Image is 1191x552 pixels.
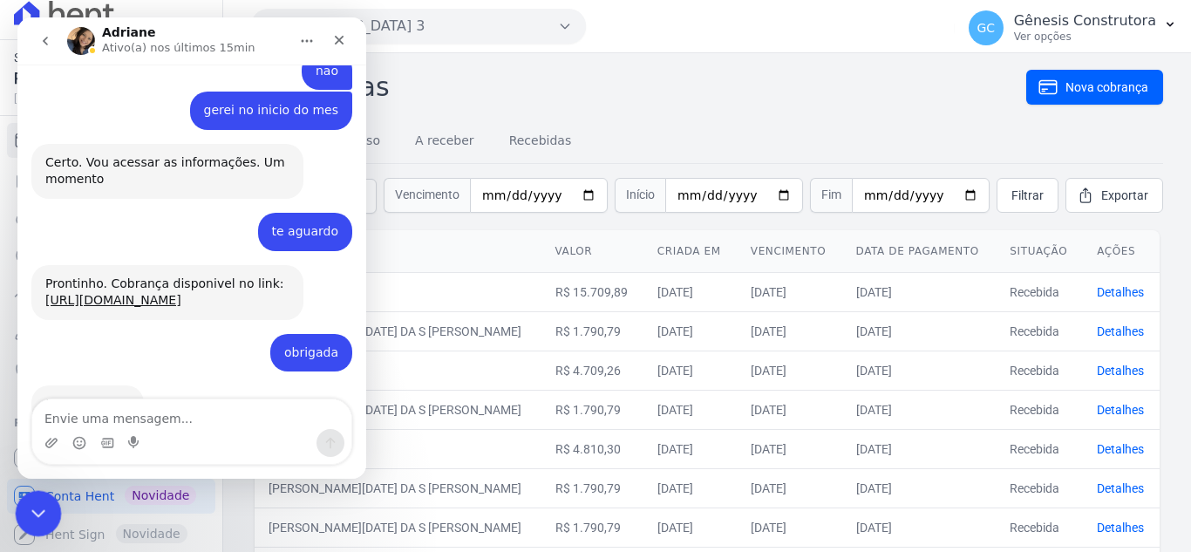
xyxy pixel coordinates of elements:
button: Selecionador de Emoji [55,419,69,433]
button: Início [273,7,306,40]
td: [DATE] [842,272,997,311]
td: [PERSON_NAME][DATE] DA S [PERSON_NAME] [255,311,541,351]
div: Adriane diz… [14,126,335,195]
a: Nova cobrança [1026,70,1163,105]
a: Recebíveis [7,440,215,475]
td: Recebida [996,272,1083,311]
td: [DATE] [643,508,737,547]
button: [GEOGRAPHIC_DATA] 3 [251,9,586,44]
td: [DATE] [643,311,737,351]
td: [DATE] [842,429,997,468]
a: Extrato [7,161,215,196]
a: Recebidas [506,119,575,165]
div: Gênesis diz… [14,195,335,248]
td: [PERSON_NAME][DATE] DA S [PERSON_NAME] [255,390,541,429]
td: R$ 4.709,26 [541,351,643,390]
a: Detalhes [1097,324,1144,338]
span: Nova cobrança [1065,78,1148,96]
td: [DATE] [737,351,842,390]
div: Fechar [306,7,337,38]
span: [DATE] 09:19 [14,91,187,106]
th: Valor [541,230,643,273]
div: Adriane diz… [14,368,335,420]
th: Data de pagamento [842,230,997,273]
td: Recebida [996,508,1083,547]
a: Detalhes [1097,364,1144,378]
div: Adriane diz… [14,248,335,317]
div: nao [298,45,321,63]
td: R$ 1.790,79 [541,508,643,547]
div: Gênesis diz… [14,317,335,369]
button: GC Gênesis Construtora Ver opções [955,3,1191,52]
textarea: Envie uma mensagem... [15,382,334,412]
span: GC [977,22,995,34]
td: Recebida [996,390,1083,429]
td: Recebida [996,351,1083,390]
th: Ações [1083,230,1160,273]
div: Prontinho. Cobrança disponivel no link: [28,258,272,292]
div: te aguardo [241,195,335,234]
td: [DATE] [737,429,842,468]
a: Detalhes [1097,403,1144,417]
td: Recebida [996,429,1083,468]
div: nao [284,35,335,73]
td: [DATE] [737,390,842,429]
span: Conta Hent [45,487,114,505]
div: Certo. Vou acessar as informações. Um momento [28,137,272,171]
a: [URL][DOMAIN_NAME] [28,276,164,290]
td: [DATE] [842,311,997,351]
a: Cobranças [7,123,215,158]
div: Imagina!v = ) [14,368,126,406]
a: Troca de Arquivos [7,276,215,311]
div: obrigada [267,327,321,344]
a: Detalhes [1097,285,1144,299]
th: Vencimento [737,230,842,273]
td: [DATE] [643,272,737,311]
button: Selecionador de GIF [83,419,97,433]
h2: Cobranças [251,67,1026,106]
p: Ver opções [1014,30,1156,44]
div: Imagina!v = ) [28,378,112,396]
td: Recebida [996,468,1083,508]
a: Filtrar [997,178,1058,213]
td: [DATE] [643,468,737,508]
span: Início [615,178,665,213]
th: Cliente [255,230,541,273]
td: R$ 1.790,79 [541,311,643,351]
div: Prontinho. Cobrança disponivel no link:[URL][DOMAIN_NAME] [14,248,286,303]
td: [DATE] [842,468,997,508]
span: R$ 43.172,04 [14,67,187,91]
div: Gênesis diz… [14,35,335,75]
button: Start recording [111,419,125,433]
iframe: Intercom live chat [17,17,366,479]
p: Gênesis Construtora [1014,12,1156,30]
nav: Sidebar [14,123,208,552]
td: [DATE] [643,390,737,429]
a: Conta Hent Novidade [7,479,215,514]
td: [PERSON_NAME] [255,351,541,390]
div: Gênesis diz… [14,74,335,126]
span: Filtrar [1011,187,1044,204]
th: Situação [996,230,1083,273]
a: A receber [412,119,478,165]
td: [DATE] [643,351,737,390]
td: R$ 1.790,79 [541,390,643,429]
td: [DATE] [737,272,842,311]
div: Certo. Vou acessar as informações. Um momento [14,126,286,181]
span: Fim [810,178,852,213]
td: [PERSON_NAME][DATE] DA S [PERSON_NAME] [255,468,541,508]
span: Exportar [1101,187,1148,204]
iframe: Intercom live chat [16,491,62,537]
button: Upload do anexo [27,419,41,433]
a: Detalhes [1097,442,1144,456]
a: Exportar [1065,178,1163,213]
td: [DATE] [737,468,842,508]
td: [DATE] [737,311,842,351]
td: R$ 15.709,89 [541,272,643,311]
td: [DATE] [737,508,842,547]
a: Detalhes [1097,521,1144,535]
td: [PERSON_NAME][DATE] DA S [PERSON_NAME] [255,508,541,547]
a: Pagamentos [7,238,215,273]
div: Plataformas [14,412,208,433]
